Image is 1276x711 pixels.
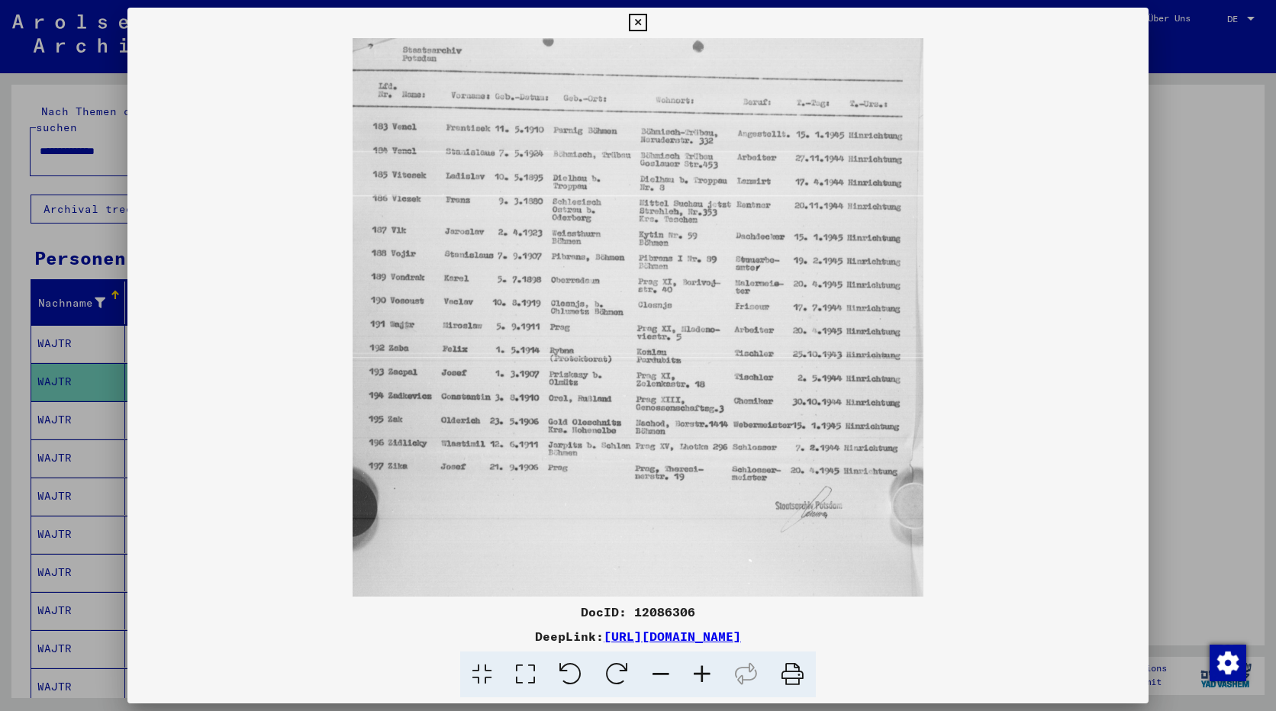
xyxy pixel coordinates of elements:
[127,603,1149,621] div: DocID: 12086306
[604,629,741,644] a: [URL][DOMAIN_NAME]
[127,627,1149,645] div: DeepLink:
[1210,645,1246,681] img: Zustimmung ändern
[1209,644,1245,680] div: Zustimmung ändern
